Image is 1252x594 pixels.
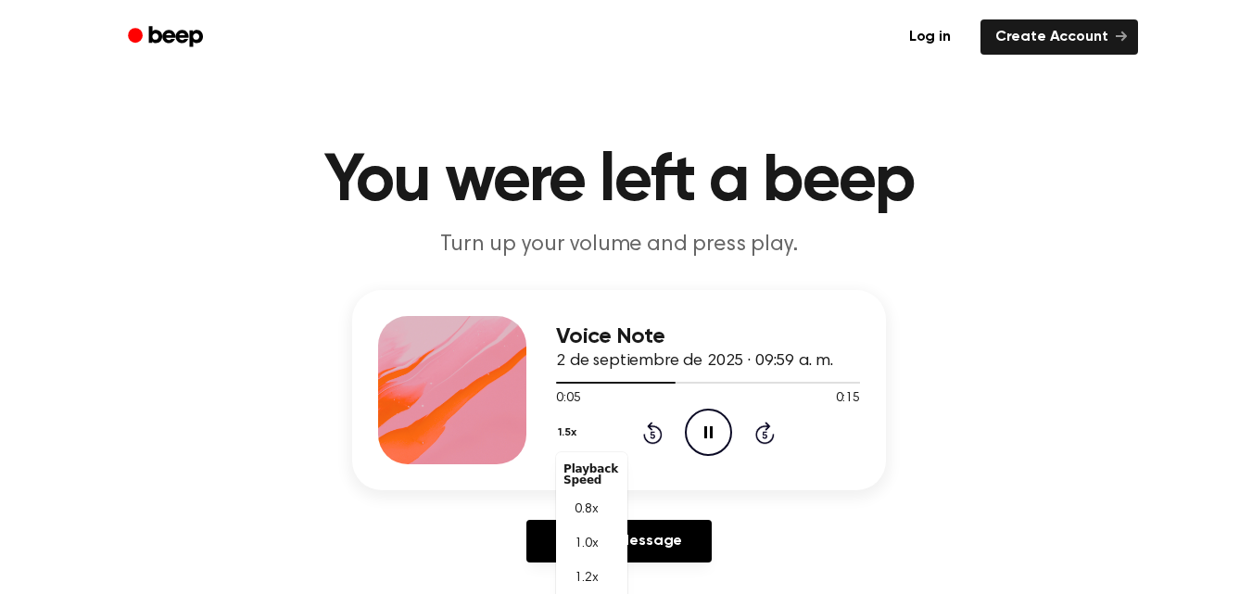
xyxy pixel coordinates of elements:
div: Playback Speed [556,456,627,493]
span: 1.2x [575,569,598,588]
span: 0.8x [575,500,598,520]
button: 1.5x [556,417,583,449]
span: 1.0x [575,535,598,554]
